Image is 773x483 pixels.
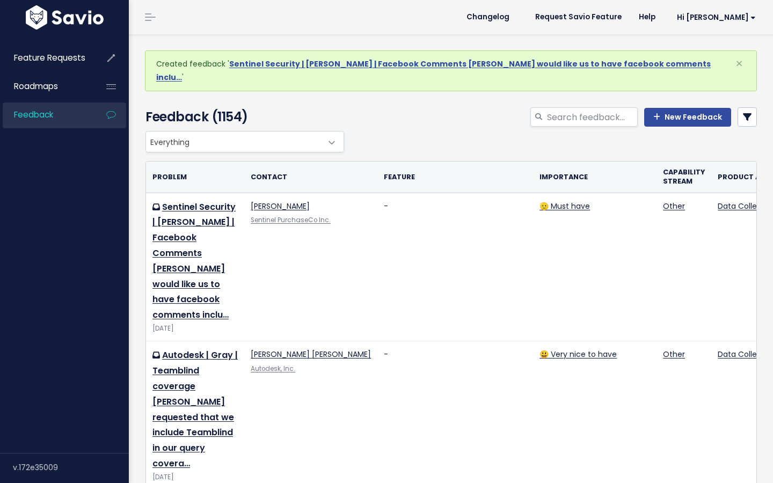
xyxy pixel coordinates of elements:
[14,109,53,120] span: Feedback
[14,52,85,63] span: Feature Requests
[145,131,344,152] span: Everything
[145,107,339,127] h4: Feedback (1154)
[152,349,238,470] a: Autodesk | Gray | Teamblind coverage [PERSON_NAME] requested that we include Teamblind in our que...
[3,74,89,99] a: Roadmaps
[466,13,509,21] span: Changelog
[657,162,711,193] th: Capability stream
[152,201,236,321] a: Sentinel Security | [PERSON_NAME] | Facebook Comments [PERSON_NAME] would like us to have faceboo...
[244,162,377,193] th: Contact
[533,162,657,193] th: Importance
[630,9,664,25] a: Help
[663,349,685,360] a: Other
[3,46,89,70] a: Feature Requests
[251,349,371,360] a: [PERSON_NAME] [PERSON_NAME]
[156,58,711,83] a: Sentinel Security | [PERSON_NAME] | Facebook Comments [PERSON_NAME] would like us to have faceboo...
[152,323,238,334] div: [DATE]
[539,201,590,211] a: 🫡 Must have
[146,131,322,152] span: Everything
[13,453,129,481] div: v.172e35009
[377,162,533,193] th: Feature
[664,9,764,26] a: Hi [PERSON_NAME]
[251,201,310,211] a: [PERSON_NAME]
[152,472,238,483] div: [DATE]
[539,349,617,360] a: 😃 Very nice to have
[23,5,106,30] img: logo-white.9d6f32f41409.svg
[3,103,89,127] a: Feedback
[527,9,630,25] a: Request Savio Feature
[677,13,756,21] span: Hi [PERSON_NAME]
[663,201,685,211] a: Other
[251,364,295,373] a: Autodesk, Inc.
[146,162,244,193] th: Problem
[251,216,331,224] a: Sentinel PurchaseCo Inc.
[546,107,638,127] input: Search feedback...
[735,55,743,72] span: ×
[377,193,533,341] td: -
[725,51,754,77] button: Close
[145,50,757,91] div: Created feedback ' '
[644,108,731,127] a: New Feedback
[14,80,58,92] span: Roadmaps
